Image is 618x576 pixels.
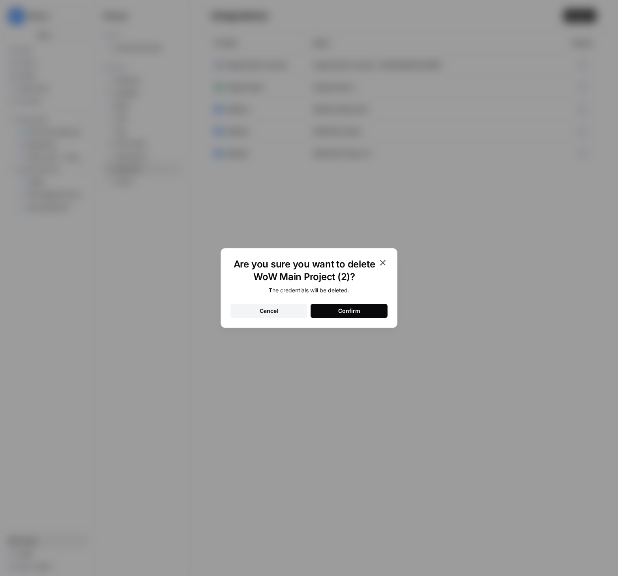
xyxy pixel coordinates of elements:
[338,307,360,315] div: Confirm
[230,304,307,318] button: Cancel
[230,258,378,283] h1: Are you sure you want to delete WoW Main Project (2)?
[311,304,388,318] button: Confirm
[260,307,278,315] div: Cancel
[230,286,388,294] div: The credentials will be deleted.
